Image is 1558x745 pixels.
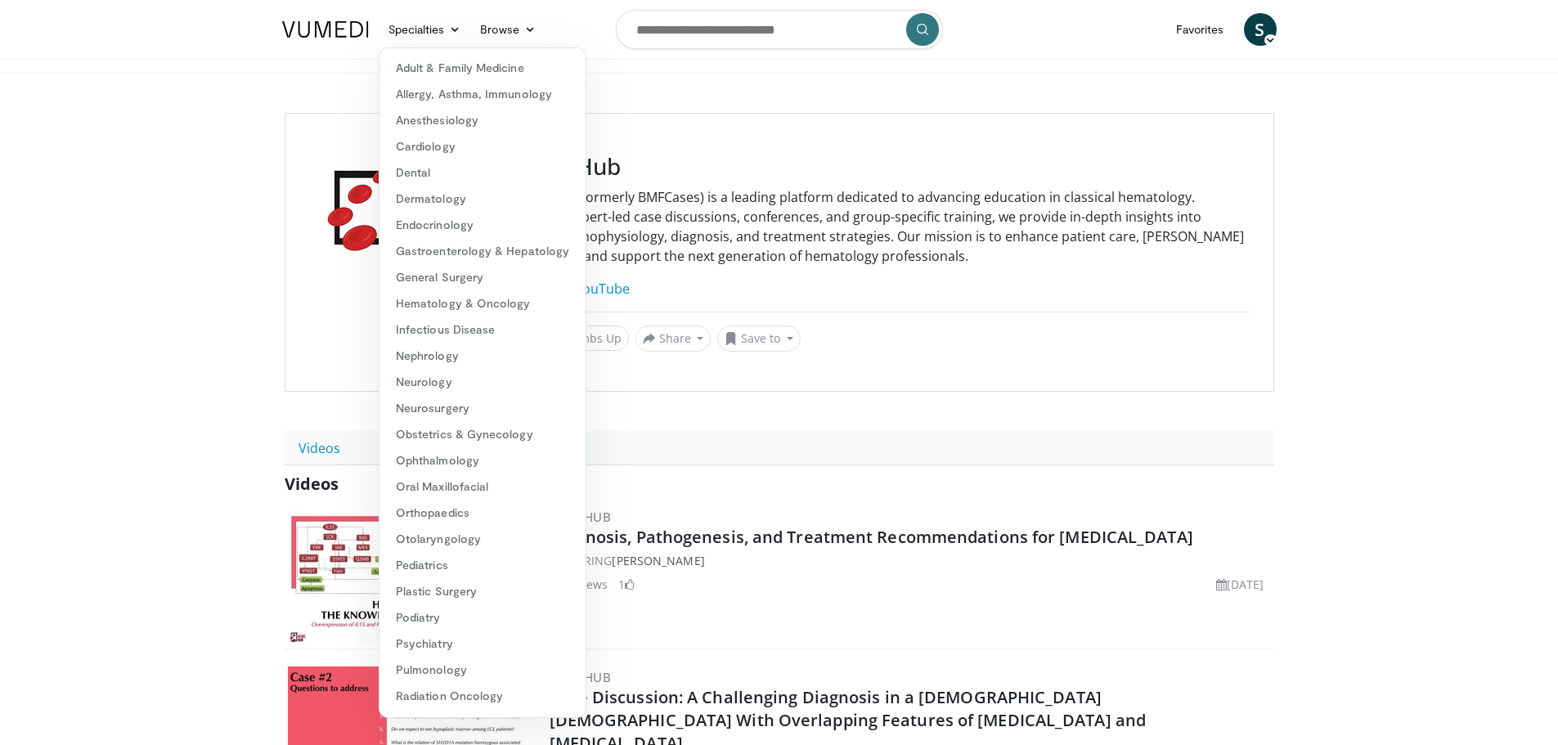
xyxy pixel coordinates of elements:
a: Browse [470,13,546,46]
a: Videos [285,431,354,465]
a: Adult & Family Medicine [379,55,586,81]
a: 18:21 [288,506,533,645]
a: Diagnosis, Pathogenesis, and Treatment Recommendations for [MEDICAL_DATA] [550,526,1193,548]
li: [DATE] [1216,576,1264,593]
a: Anesthesiology [379,107,586,133]
span: Videos [285,473,339,495]
img: 1f85135e-a6bd-40df-b923-36b89bd78ff2.300x170_q85_crop-smart_upscale.jpg [288,506,533,645]
div: Specialties [379,47,586,718]
a: Pulmonology [379,657,586,683]
a: [PERSON_NAME] [612,553,704,568]
div: FEATURING [550,552,1271,569]
a: Cardiology [379,133,586,159]
p: l l [511,279,1250,298]
li: 1 [618,576,635,593]
a: General Surgery [379,264,586,290]
a: Orthopaedics [379,500,586,526]
a: Ophthalmology [379,447,586,473]
p: HemeHub (formerly BMFCases) is a leading platform dedicated to advancing education in classical h... [511,187,1250,266]
a: Infectious Disease [379,316,586,343]
a: Favorites [1166,13,1234,46]
a: Plastic Surgery [379,578,586,604]
a: Podiatry [379,604,586,631]
button: Save to [717,325,801,352]
a: Dental [379,159,586,186]
a: Endocrinology [379,212,586,238]
a: Hematology & Oncology [379,290,586,316]
a: Radiology [379,709,586,735]
a: Otolaryngology [379,526,586,552]
h3: HemeHub [511,153,1250,181]
a: Obstetrics & Gynecology [379,421,586,447]
a: YouTube [575,280,630,298]
a: Neurosurgery [379,395,586,421]
a: Nephrology [379,343,586,369]
a: Allergy, Asthma, Immunology [379,81,586,107]
a: Radiation Oncology [379,683,586,709]
a: Oral Maxillofacial [379,473,586,500]
a: Specialties [379,13,471,46]
a: Neurology [379,369,586,395]
img: VuMedi Logo [282,21,369,38]
a: Gastroenterology & Hepatology [379,238,586,264]
a: Dermatology [379,186,586,212]
a: S [1244,13,1277,46]
button: Share [635,325,712,352]
a: Psychiatry [379,631,586,657]
input: Search topics, interventions [616,10,943,49]
a: Pediatrics [379,552,586,578]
